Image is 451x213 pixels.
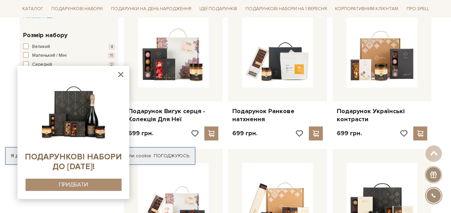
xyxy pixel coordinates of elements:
p: 699 грн. [232,129,257,137]
p: 699 грн. [128,129,153,137]
a: Про Spell [404,4,432,14]
span: Великий [32,43,50,50]
a: Подарунок Українські контрасти [337,107,427,124]
span: Показати ще 1 [23,13,61,19]
a: Подарункові набори на 1 Вересня [243,3,330,15]
span: 2 [108,62,115,68]
a: файли cookie [119,153,151,159]
a: Каталог [20,4,46,14]
a: Ідеї подарунків [197,4,240,14]
button: Великий 4 [23,43,115,50]
span: Розмір набору [23,30,67,40]
button: Маленький / Міні 11 [23,52,115,59]
a: Подарункові набори [49,4,106,14]
a: Подарунки на День народження [108,4,194,14]
div: Я дозволяю [DOMAIN_NAME] використовувати [6,153,195,159]
span: Маленький / Міні [32,52,67,59]
span: 4 [109,44,115,50]
a: Подарунок Ранкове натхнення [232,107,323,124]
span: 11 [108,53,115,59]
span: Середній [32,61,52,68]
a: Корпоративним клієнтам [332,3,401,15]
a: Подарунок Вигук серця - Колекція Для Неї [128,107,219,124]
button: Середній 2 [23,61,115,68]
p: 699 грн. [337,129,362,137]
a: Погоджуюсь [154,153,189,159]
